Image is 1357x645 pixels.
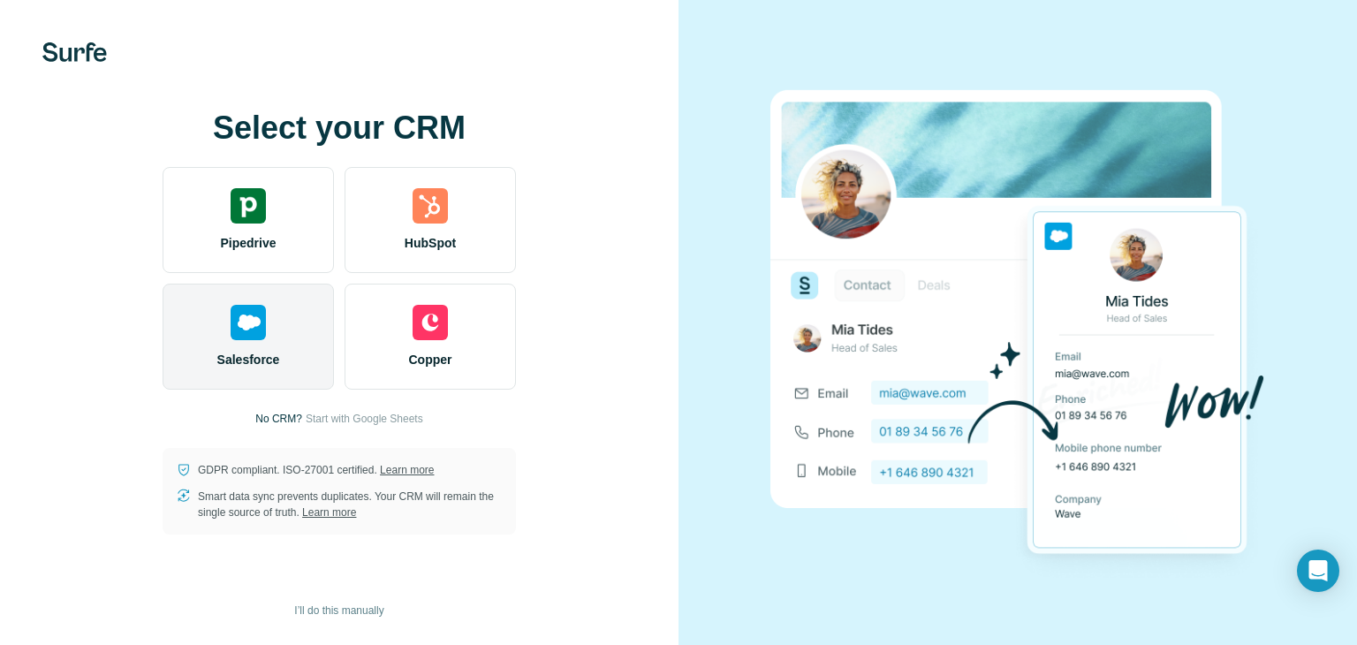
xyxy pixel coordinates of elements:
img: Surfe's logo [42,42,107,62]
p: No CRM? [255,411,302,427]
span: I’ll do this manually [294,603,383,618]
span: Salesforce [217,351,280,368]
h1: Select your CRM [163,110,516,146]
button: Start with Google Sheets [306,411,423,427]
img: salesforce's logo [231,305,266,340]
a: Learn more [302,506,356,519]
button: I’ll do this manually [282,597,396,624]
span: HubSpot [405,234,456,252]
span: Copper [409,351,452,368]
img: SALESFORCE image [770,60,1265,585]
img: copper's logo [413,305,448,340]
div: Open Intercom Messenger [1297,550,1339,592]
img: pipedrive's logo [231,188,266,224]
span: Pipedrive [220,234,276,252]
p: Smart data sync prevents duplicates. Your CRM will remain the single source of truth. [198,489,502,520]
a: Learn more [380,464,434,476]
p: GDPR compliant. ISO-27001 certified. [198,462,434,478]
img: hubspot's logo [413,188,448,224]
